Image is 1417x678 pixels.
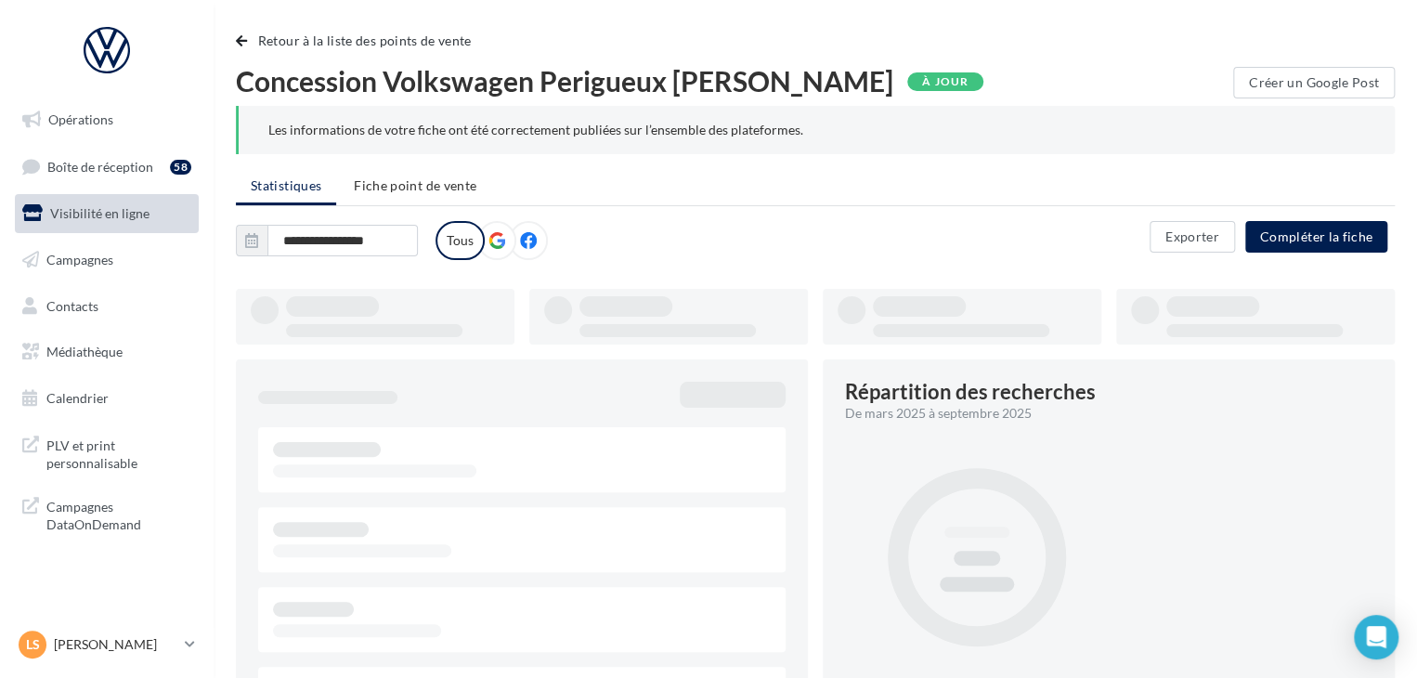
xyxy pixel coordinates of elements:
button: Retour à la liste des points de vente [236,30,479,52]
a: Contacts [11,287,202,326]
span: LS [26,635,40,654]
span: Opérations [48,111,113,127]
a: Calendrier [11,379,202,418]
span: Concession Volkswagen Perigueux [PERSON_NAME] [236,67,893,95]
span: Contacts [46,297,98,313]
a: LS [PERSON_NAME] [15,627,199,662]
a: Boîte de réception58 [11,147,202,187]
span: Campagnes DataOnDemand [46,494,191,534]
span: Fiche point de vente [354,177,476,193]
span: Campagnes [46,252,113,267]
a: Opérations [11,100,202,139]
a: Médiathèque [11,332,202,372]
a: Campagnes [11,241,202,280]
button: Créer un Google Post [1233,67,1395,98]
label: Tous [435,221,485,260]
a: PLV et print personnalisable [11,425,202,480]
a: Visibilité en ligne [11,194,202,233]
div: Open Intercom Messenger [1354,615,1398,659]
div: 58 [170,160,191,175]
span: Calendrier [46,390,109,406]
span: PLV et print personnalisable [46,433,191,473]
a: Campagnes DataOnDemand [11,487,202,541]
div: À jour [907,72,983,91]
span: Visibilité en ligne [50,205,149,221]
button: Compléter la fiche [1245,221,1387,253]
p: [PERSON_NAME] [54,635,177,654]
button: Exporter [1150,221,1235,253]
span: Médiathèque [46,344,123,359]
div: Les informations de votre fiche ont été correctement publiées sur l’ensemble des plateformes. [268,121,1365,139]
span: Boîte de réception [47,158,153,174]
span: Retour à la liste des points de vente [258,33,472,48]
a: Compléter la fiche [1238,228,1395,243]
div: De mars 2025 à septembre 2025 [845,404,1358,423]
div: Répartition des recherches [845,382,1096,402]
